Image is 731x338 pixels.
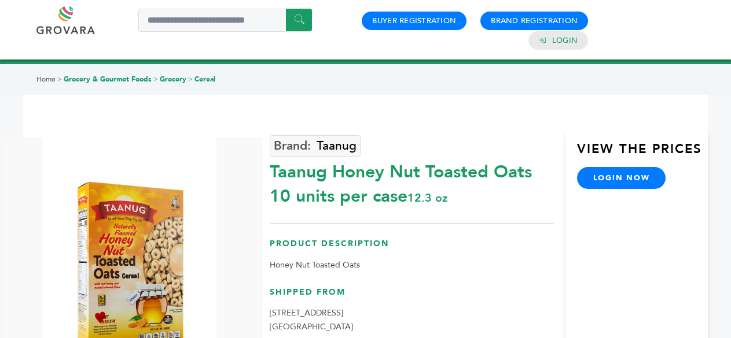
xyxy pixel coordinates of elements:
a: Cereal [194,75,215,84]
div: Taanug Honey Nut Toasted Oats 10 units per case [270,154,554,209]
span: > [153,75,158,84]
span: 12.3 oz [407,190,447,206]
a: Taanug [270,135,361,157]
span: > [57,75,62,84]
a: Buyer Registration [372,16,456,26]
a: Grocery [160,75,186,84]
a: Brand Registration [491,16,578,26]
h3: Shipped From [270,287,554,307]
a: Home [36,75,56,84]
span: > [188,75,193,84]
h3: Product Description [270,238,554,258]
a: Grocery & Gourmet Foods [64,75,152,84]
input: Search a product or brand... [138,9,312,32]
p: Honey Nut Toasted Oats [270,258,554,272]
a: login now [577,167,666,189]
p: [STREET_ADDRESS] [GEOGRAPHIC_DATA] [270,306,554,334]
a: Login [552,35,578,46]
h3: View the Prices [577,140,708,167]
